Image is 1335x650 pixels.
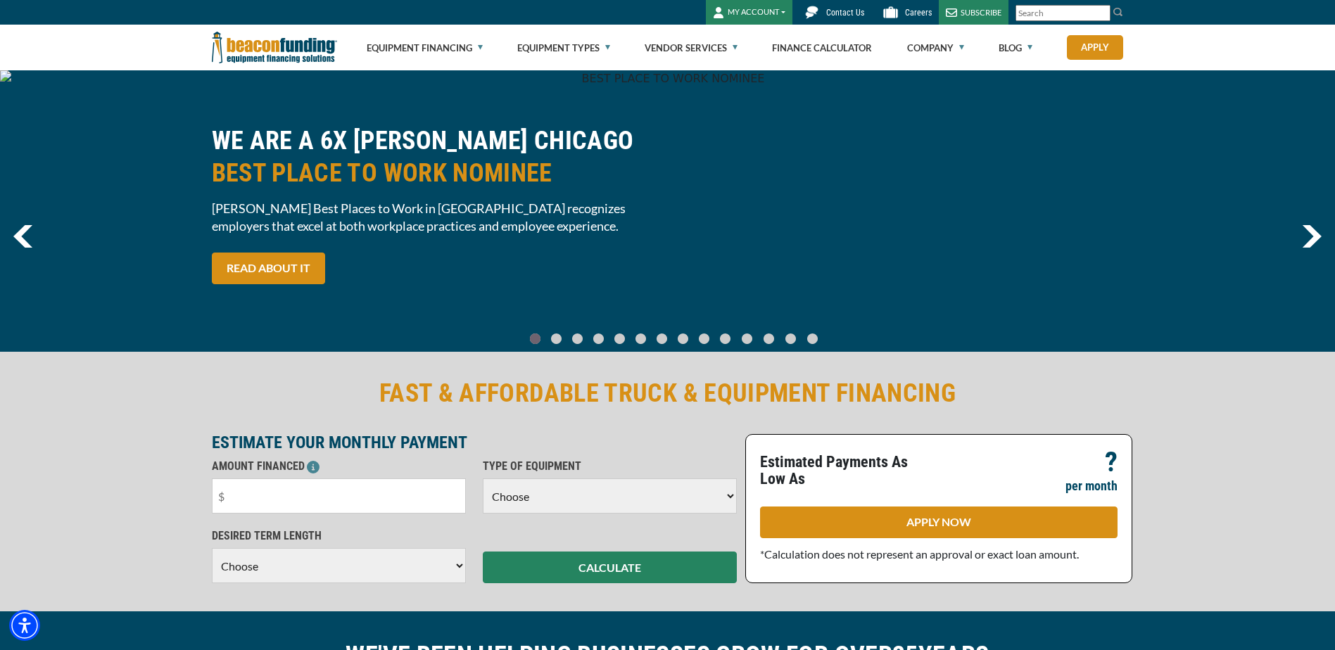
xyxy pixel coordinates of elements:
a: Go To Slide 4 [612,333,628,345]
a: Equipment Types [517,25,610,70]
a: Go To Slide 2 [569,333,586,345]
a: Equipment Financing [367,25,483,70]
p: DESIRED TERM LENGTH [212,528,466,544]
a: Go To Slide 6 [654,333,671,345]
h2: FAST & AFFORDABLE TRUCK & EQUIPMENT FINANCING [212,377,1124,409]
a: Go To Slide 0 [527,333,544,345]
p: Estimated Payments As Low As [760,454,930,487]
input: Search [1016,5,1111,21]
span: Careers [905,8,932,18]
img: Left Navigator [13,225,32,248]
a: Finance Calculator [772,25,872,70]
a: Vendor Services [645,25,738,70]
a: READ ABOUT IT [212,253,325,284]
span: Contact Us [826,8,864,18]
input: $ [212,478,466,514]
img: Right Navigator [1302,225,1322,248]
a: Apply [1067,35,1123,60]
a: Go To Slide 12 [782,333,799,345]
img: Search [1113,6,1124,18]
a: Clear search text [1096,8,1107,19]
a: Company [907,25,964,70]
span: BEST PLACE TO WORK NOMINEE [212,157,659,189]
div: Accessibility Menu [9,610,40,641]
h2: WE ARE A 6X [PERSON_NAME] CHICAGO [212,125,659,189]
p: ? [1105,454,1118,471]
p: AMOUNT FINANCED [212,458,466,475]
img: Beacon Funding Corporation logo [212,25,337,70]
a: Go To Slide 9 [717,333,734,345]
a: Go To Slide 8 [696,333,713,345]
a: Go To Slide 5 [633,333,650,345]
a: Go To Slide 13 [804,333,821,345]
p: TYPE OF EQUIPMENT [483,458,737,475]
p: per month [1065,478,1118,495]
a: Go To Slide 3 [590,333,607,345]
p: ESTIMATE YOUR MONTHLY PAYMENT [212,434,737,451]
a: Blog [999,25,1032,70]
a: Go To Slide 1 [548,333,565,345]
a: Go To Slide 11 [760,333,778,345]
a: APPLY NOW [760,506,1118,538]
a: Go To Slide 7 [675,333,692,345]
span: [PERSON_NAME] Best Places to Work in [GEOGRAPHIC_DATA] recognizes employers that excel at both wo... [212,200,659,235]
span: *Calculation does not represent an approval or exact loan amount. [760,547,1079,561]
a: next [1302,225,1322,248]
a: previous [13,225,32,248]
button: CALCULATE [483,552,737,583]
a: Go To Slide 10 [738,333,756,345]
